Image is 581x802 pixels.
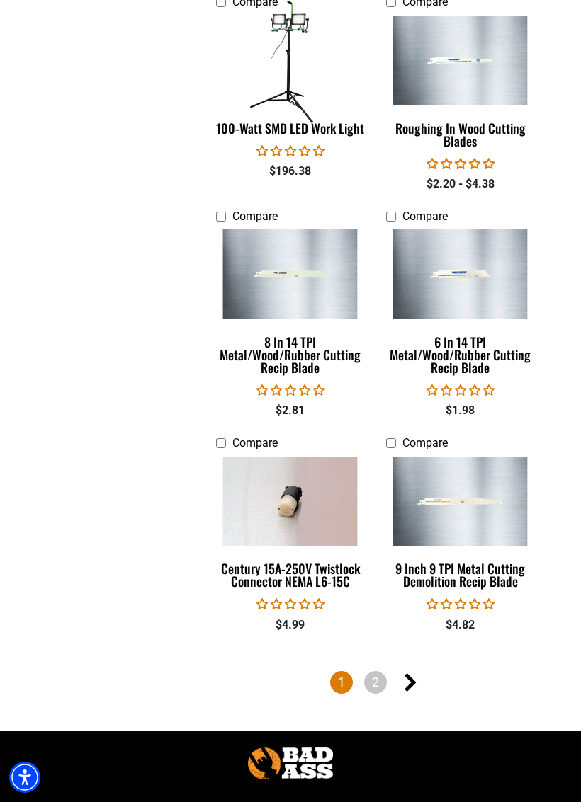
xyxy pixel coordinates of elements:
div: 9 Inch 9 TPI Metal Cutting Demolition Recip Blade [386,562,535,588]
span: 0.00 stars [427,157,495,171]
div: 100-Watt SMD LED Work Light [216,122,365,134]
div: 6 In 14 TPI Metal/Wood/Rubber Cutting Recip Blade [386,336,535,374]
nav: Pagination [216,671,535,697]
span: 0.00 stars [427,384,495,397]
div: $2.20 - $4.38 [386,176,535,193]
div: 8 In 14 TPI Metal/Wood/Rubber Cutting Recip Blade [216,336,365,374]
span: Compare [232,436,278,449]
div: $2.81 [216,402,365,419]
span: 0.00 stars [256,144,325,158]
img: 6 In 14 TPI Metal/Wood/Rubber Cutting Recip Blade [385,229,536,319]
a: features 100-Watt SMD LED Work Light [216,16,365,143]
div: Century 15A-250V Twistlock Connector NEMA L6-15C [216,562,365,588]
div: Accessibility Menu [9,762,40,793]
span: 0.00 stars [256,384,325,397]
a: 9 Inch 9 TPI Metal Cutting Demolition Recip Blade 9 Inch 9 TPI Metal Cutting Demolition Recip Blade [386,457,535,596]
a: Roughing In Wood Cutting Blades Roughing In Wood Cutting Blades [386,16,535,156]
img: Bad Ass Extension Cords [248,747,333,779]
span: Page 1 [330,671,353,694]
div: $4.82 [386,617,535,634]
img: 8 In 14 TPI Metal/Wood/Rubber Cutting Recip Blade [215,229,366,319]
span: 0.00 stars [427,597,495,611]
a: Page 2 [364,671,387,694]
a: 6 In 14 TPI Metal/Wood/Rubber Cutting Recip Blade 6 In 14 TPI Metal/Wood/Rubber Cutting Recip Blade [386,230,535,382]
div: $4.99 [216,617,365,634]
img: 9 Inch 9 TPI Metal Cutting Demolition Recip Blade [385,457,536,546]
span: Compare [402,210,448,223]
img: Roughing In Wood Cutting Blades [385,16,536,105]
a: Next page [398,671,421,694]
a: 8 In 14 TPI Metal/Wood/Rubber Cutting Recip Blade 8 In 14 TPI Metal/Wood/Rubber Cutting Recip Blade [216,230,365,382]
span: 0.00 stars [256,597,325,611]
span: Compare [232,210,278,223]
span: Compare [402,436,448,449]
a: Century 15A-250V Twistlock Connector NEMA L6-15C Century 15A-250V Twistlock Connector NEMA L6-15C [216,457,365,596]
img: Century 15A-250V Twistlock Connector NEMA L6-15C [215,457,366,546]
div: $1.98 [386,402,535,419]
div: $196.38 [216,163,365,180]
div: Roughing In Wood Cutting Blades [386,122,535,147]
